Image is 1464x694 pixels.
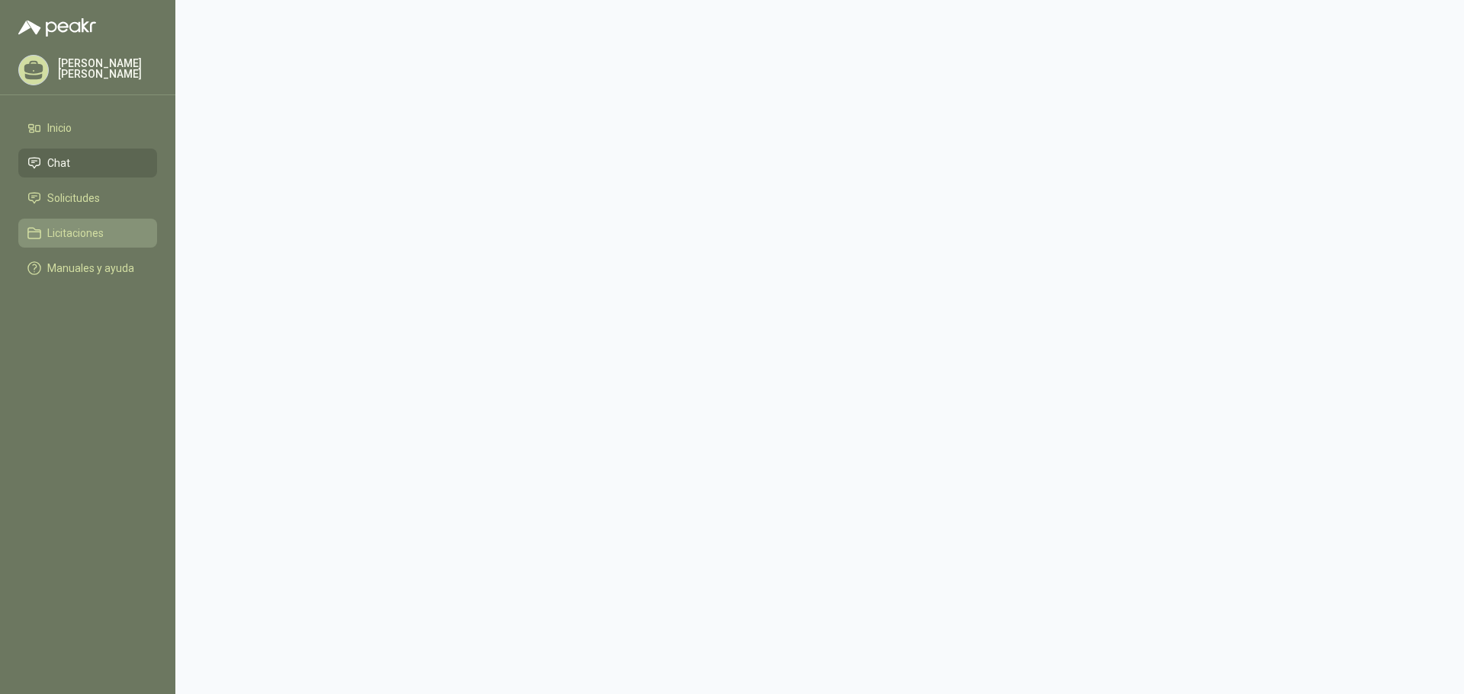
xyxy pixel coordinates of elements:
a: Chat [18,149,157,177]
a: Solicitudes [18,184,157,213]
a: Licitaciones [18,219,157,248]
a: Inicio [18,114,157,142]
span: Chat [47,155,70,171]
p: [PERSON_NAME] [PERSON_NAME] [58,58,157,79]
span: Licitaciones [47,225,104,241]
span: Solicitudes [47,190,100,206]
span: Manuales y ayuda [47,260,134,277]
a: Manuales y ayuda [18,254,157,283]
img: Logo peakr [18,18,96,37]
span: Inicio [47,120,72,136]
